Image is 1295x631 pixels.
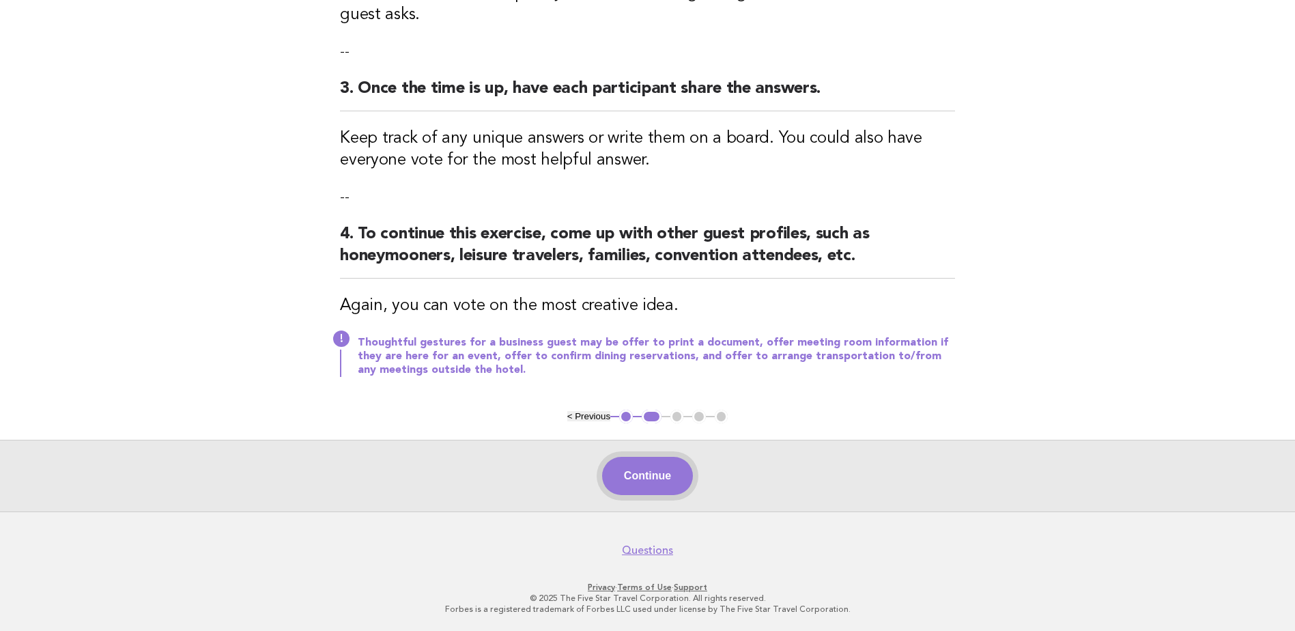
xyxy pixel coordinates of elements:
[567,411,610,421] button: < Previous
[622,544,673,557] a: Questions
[340,223,955,279] h2: 4. To continue this exercise, come up with other guest profiles, such as honeymooners, leisure tr...
[358,336,955,377] p: Thoughtful gestures for a business guest may be offer to print a document, offer meeting room inf...
[230,593,1066,604] p: © 2025 The Five Star Travel Corporation. All rights reserved.
[588,583,615,592] a: Privacy
[230,582,1066,593] p: · ·
[340,78,955,111] h2: 3. Once the time is up, have each participant share the answers.
[340,128,955,171] h3: Keep track of any unique answers or write them on a board. You could also have everyone vote for ...
[602,457,693,495] button: Continue
[340,188,955,207] p: --
[340,42,955,61] p: --
[230,604,1066,615] p: Forbes is a registered trademark of Forbes LLC used under license by The Five Star Travel Corpora...
[619,410,633,423] button: 1
[674,583,707,592] a: Support
[340,295,955,317] h3: Again, you can vote on the most creative idea.
[642,410,661,423] button: 2
[617,583,672,592] a: Terms of Use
